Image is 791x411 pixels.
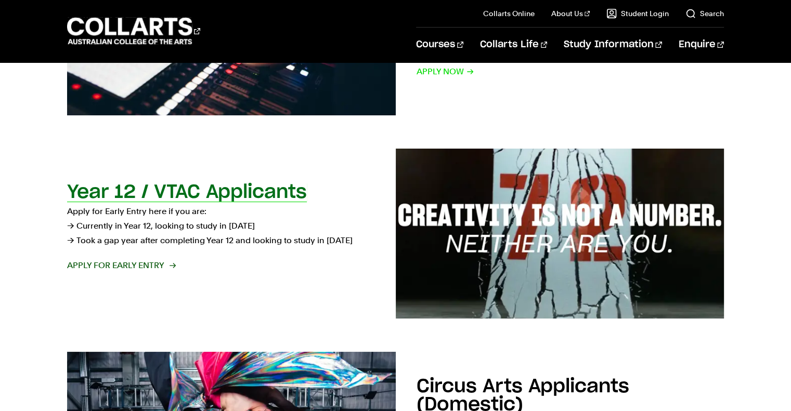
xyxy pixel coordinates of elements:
[483,8,535,19] a: Collarts Online
[67,16,200,46] div: Go to homepage
[685,8,724,19] a: Search
[480,28,547,62] a: Collarts Life
[606,8,669,19] a: Student Login
[67,204,374,248] p: Apply for Early Entry here if you are: → Currently in Year 12, looking to study in [DATE] → Took ...
[564,28,662,62] a: Study Information
[67,149,723,319] a: Year 12 / VTAC Applicants Apply for Early Entry here if you are:→ Currently in Year 12, looking t...
[551,8,590,19] a: About Us
[67,183,307,202] h2: Year 12 / VTAC Applicants
[67,258,175,273] span: Apply for Early Entry
[417,64,474,79] span: Apply now
[416,28,463,62] a: Courses
[679,28,724,62] a: Enquire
